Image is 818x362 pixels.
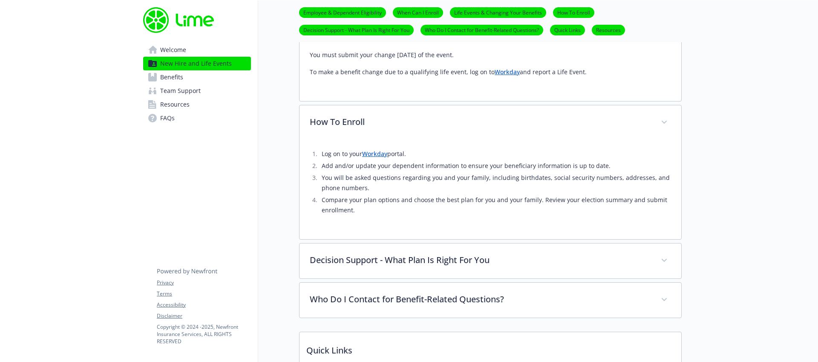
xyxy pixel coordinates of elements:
[143,98,251,111] a: Resources
[160,98,190,111] span: Resources
[143,43,251,57] a: Welcome
[160,43,186,57] span: Welcome
[310,67,671,77] p: To make a benefit change due to a qualifying life event, log on to and report a Life Event.
[310,254,651,266] p: Decision Support - What Plan Is Right For You
[160,111,175,125] span: FAQs
[450,8,546,16] a: Life Events & Changing Your Benefits
[143,111,251,125] a: FAQs
[299,26,414,34] a: Decision Support - What Plan Is Right For You
[300,283,681,318] div: Who Do I Contact for Benefit-Related Questions?
[319,149,671,159] li: Log on to your portal.
[300,105,681,140] div: How To Enroll
[421,26,543,34] a: Who Do I Contact for Benefit-Related Questions?
[160,70,183,84] span: Benefits
[319,195,671,215] li: Compare your plan options and choose the best plan for you and your family. Review your election ...
[310,116,651,128] p: How To Enroll
[362,150,387,158] a: Workday
[550,26,585,34] a: Quick Links
[300,140,681,239] div: How To Enroll
[160,57,232,70] span: New Hire and Life Events
[553,8,594,16] a: How To Enroll
[495,68,520,76] a: Workday
[157,312,251,320] a: Disclaimer
[157,279,251,287] a: Privacy
[310,50,671,60] p: You must submit your change [DATE] of the event.
[157,290,251,298] a: Terms
[157,301,251,309] a: Accessibility
[157,323,251,345] p: Copyright © 2024 - 2025 , Newfront Insurance Services, ALL RIGHTS RESERVED
[143,84,251,98] a: Team Support
[160,84,201,98] span: Team Support
[299,8,386,16] a: Employee & Dependent Eligibility
[393,8,443,16] a: When Can I Enroll
[143,57,251,70] a: New Hire and Life Events
[143,70,251,84] a: Benefits
[592,26,625,34] a: Resources
[319,161,671,171] li: Add and/or update your dependent information to ensure your beneficiary information is up to date.
[300,243,681,278] div: Decision Support - What Plan Is Right For You
[319,173,671,193] li: You will be asked questions regarding you and your family, including birthdates, social security ...
[310,293,651,306] p: Who Do I Contact for Benefit-Related Questions?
